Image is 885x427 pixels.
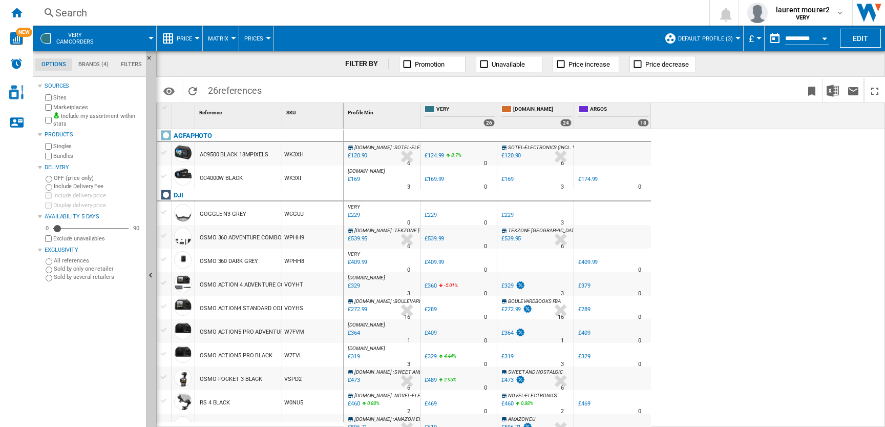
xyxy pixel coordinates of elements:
[282,166,343,189] div: WK3XI
[423,399,437,409] div: £469
[45,104,52,111] input: Marketplaces
[244,26,268,51] button: Prices
[425,377,437,383] div: £489
[484,406,487,417] div: Delivery Time : 0 day
[501,306,521,313] div: £272.99
[508,228,579,233] span: TEKZONE [GEOGRAPHIC_DATA]
[200,202,246,226] div: GOGGLE N3 GREY
[590,106,649,114] span: ARGOS
[577,328,591,338] div: £409
[500,304,533,315] div: £272.99
[203,78,267,100] span: 26
[45,153,52,159] input: Bundles
[443,281,449,293] i: %
[561,158,564,169] div: Delivery Time : 6 days
[407,406,410,417] div: Delivery Time : 2 days
[558,312,564,322] div: Delivery Time : 16 days
[444,282,455,288] span: -5.01
[492,60,525,68] span: Unavailable
[425,306,437,313] div: £289
[346,399,360,409] div: Last updated : Tuesday, 9 September 2025 06:12
[200,368,262,391] div: OSMO POCKET 3 BLACK
[443,352,449,364] i: %
[407,289,410,299] div: Delivery Time : 3 days
[638,406,641,417] div: Delivery Time : 0 day
[484,289,487,299] div: Delivery Time : 0 day
[576,103,651,129] div: ARGOS 18 offers sold by ARGOS
[348,322,385,328] span: [DOMAIN_NAME]
[678,26,738,51] button: Default profile (3)
[407,336,410,346] div: Delivery Time : 1 day
[577,352,591,362] div: £329
[46,184,52,191] input: Include Delivery Fee
[561,289,564,299] div: Delivery Time : 3 days
[182,78,203,103] button: Reload
[678,35,733,42] span: Default profile (3)
[131,225,142,232] div: 90
[450,151,456,163] i: %
[346,257,367,268] div: Last updated : Tuesday, 9 September 2025 02:44
[483,119,495,127] div: 26 offers sold by VERY
[46,267,52,273] input: Sold by only one retailer
[346,352,360,362] div: Last updated : Tuesday, 9 September 2025 03:09
[56,26,104,51] button: VERYCamcorders
[284,103,343,119] div: SKU Sort None
[9,85,24,99] img: cosmetic-logo.svg
[444,353,453,359] span: 4.44
[484,158,487,169] div: Delivery Time : 0 day
[346,174,360,185] div: Last updated : Tuesday, 9 September 2025 02:42
[423,352,437,362] div: £329
[393,228,465,233] span: : TEKZONE [GEOGRAPHIC_DATA]
[577,174,598,185] div: £174.99
[199,110,222,115] span: Reference
[45,246,142,254] div: Exclusivity
[423,375,437,385] div: £489
[423,174,444,185] div: £169.99
[561,406,564,417] div: Delivery Time : 2 days
[501,353,514,360] div: £319
[577,281,591,291] div: £379
[476,56,542,72] button: Unavailable
[747,3,768,23] img: profile.jpg
[53,112,59,118] img: mysite-bg-18x18.png
[45,235,52,242] input: Display delivery price
[174,103,195,119] div: Sort None
[802,78,822,103] button: Bookmark this report
[500,151,521,161] div: £120.90
[10,32,23,45] img: wise-card.svg
[765,28,785,49] button: md-calendar
[501,400,514,407] div: £460
[843,78,863,103] button: Send this report by email
[501,377,514,383] div: £473
[393,145,491,150] span: : SOTEL-ELECTRONICS (INCL. VAT & DUTIES)
[346,103,420,119] div: Profile Min Sort None
[578,353,591,360] div: £329
[425,176,444,182] div: £169.99
[348,168,385,174] span: [DOMAIN_NAME]
[415,60,445,68] span: Promotion
[346,234,367,244] div: Last updated : Tuesday, 9 September 2025 03:31
[354,369,392,375] span: [DOMAIN_NAME]
[54,265,142,273] label: Sold by only one retailer
[749,26,759,51] div: £
[348,204,360,210] span: VERY
[508,393,557,398] span: NOVEL-ELECTRONICS
[45,94,52,101] input: Sites
[346,328,360,338] div: Last updated : Tuesday, 9 September 2025 02:41
[348,251,360,257] span: VERY
[484,336,487,346] div: Delivery Time : 0 day
[500,352,514,362] div: £319
[54,174,142,182] label: OFF (price only)
[578,176,598,182] div: £174.99
[407,182,410,192] div: Delivery Time : 3 days
[638,119,649,127] div: 18 offers sold by ARGOS
[484,218,487,228] div: Delivery Time : 0 day
[345,59,389,69] div: FILTER BY
[521,400,530,406] span: 0.88
[286,110,296,115] span: SKU
[200,250,258,273] div: OSMO 360 DARK GREY
[577,304,591,315] div: £289
[407,218,410,228] div: Delivery Time : 0 day
[484,182,487,192] div: Delivery Time : 0 day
